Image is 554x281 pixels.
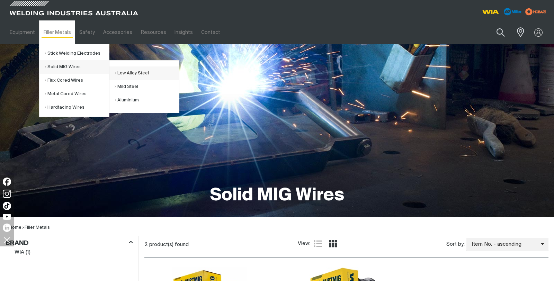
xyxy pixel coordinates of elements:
a: Contact [197,20,224,44]
a: Equipment [6,20,39,44]
a: Mild Steel [115,80,179,93]
section: Product list controls [144,236,548,253]
a: Filler Metals [25,225,50,230]
img: TikTok [3,202,11,210]
img: YouTube [3,214,11,220]
a: Hardfacing Wires [45,101,109,114]
img: hide socials [1,234,13,246]
a: List view [314,239,322,248]
a: Resources [137,20,170,44]
a: Insights [170,20,197,44]
span: > [21,225,25,230]
div: Brand [6,238,133,247]
a: Stick Welding Electrodes [45,47,109,60]
a: Flux Cored Wires [45,74,109,87]
span: Sort by: [446,241,465,248]
a: Solid MIG Wires [45,60,109,74]
h3: Brand [6,239,29,247]
a: Accessories [99,20,136,44]
span: product(s) found [149,242,189,247]
a: Safety [75,20,99,44]
ul: Solid MIG Wires Submenu [109,60,179,113]
input: Product name or item number... [480,24,512,40]
nav: Main [6,20,413,44]
a: Metal Cored Wires [45,87,109,101]
img: Instagram [3,190,11,198]
span: WIA [15,248,24,256]
span: ( 1 ) [26,248,30,256]
h1: Solid MIG Wires [210,184,344,207]
button: Search products [489,24,512,40]
span: View: [298,240,310,248]
img: miller [523,7,548,17]
a: Home [9,225,21,230]
span: Item No. - ascending [466,241,541,248]
a: Aluminium [115,93,179,107]
a: Filler Metals [39,20,75,44]
img: LinkedIn [3,224,11,232]
aside: Filters [6,236,133,257]
ul: Filler Metals Submenu [39,44,109,117]
a: Low Alloy Steel [115,66,179,80]
a: WIA [6,248,24,257]
div: 2 [144,241,298,248]
ul: Brand [6,248,133,257]
img: Facebook [3,178,11,186]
